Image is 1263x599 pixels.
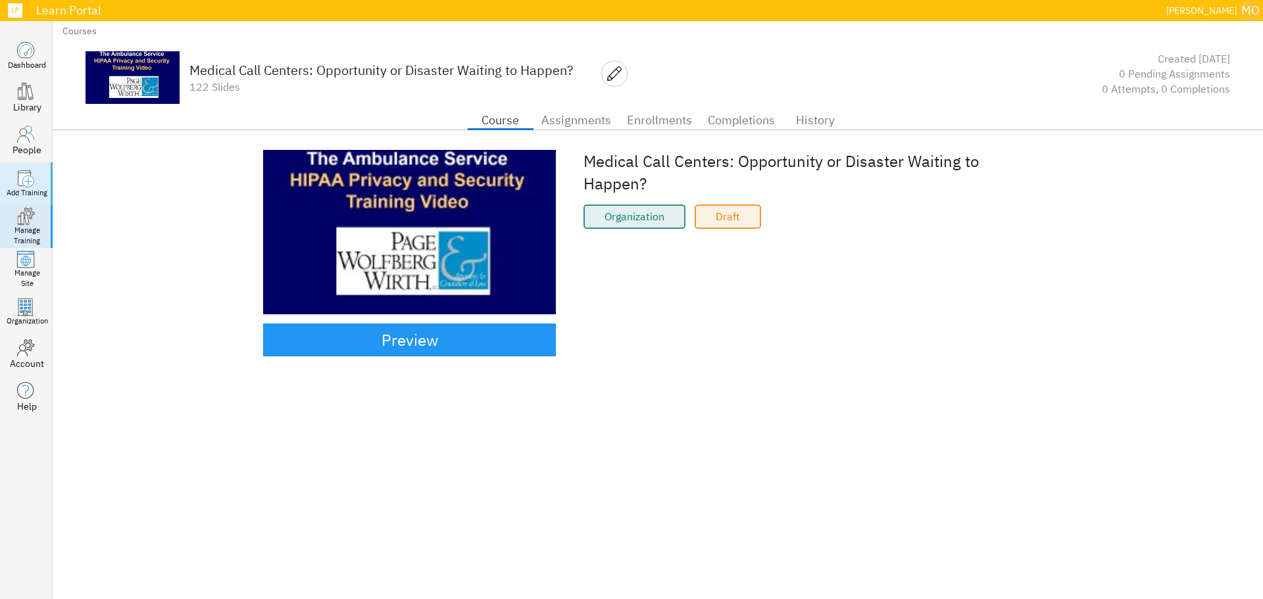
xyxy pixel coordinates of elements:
div: Manage Training [14,226,40,246]
div: Organization [583,204,685,229]
div: Created [DATE] [1158,51,1230,66]
div: People [12,143,41,156]
div: 122 Slides [189,81,574,93]
img: Medical Call Centers: Opportunity or Disaster Waiting to Happen? preview [86,51,180,104]
div: Add Training [7,188,47,199]
div: 0 Attempts, 0 Completions [1102,82,1230,97]
div: Help [17,400,37,413]
span: Completions [708,110,775,131]
span: Course [476,110,526,131]
div: Organization [7,316,48,327]
div: Dashboard [8,59,46,70]
div: Manage Site [14,268,40,289]
div: [PERSON_NAME] [1166,3,1237,19]
button: Preview [263,323,556,356]
span: Enrollments [627,110,692,131]
div: Medical Call Centers: Opportunity or Disaster Waiting to Happen? [189,63,574,78]
span: History [791,110,841,131]
span: Assignments [541,110,611,131]
div: 0 Pending Assignments [1119,66,1230,82]
img: Medical Call Centers: Opportunity or Disaster Waiting to Happen? preview [263,150,556,314]
div: MO [1241,1,1260,20]
div: Account [10,357,44,370]
div: Medical Call Centers: Opportunity or Disaster Waiting to Happen? [583,150,1043,195]
a: Courses [62,25,97,37]
div: Draft [695,204,761,229]
div: Library [13,101,41,114]
div: Preview [382,326,438,354]
div: Learn Portal [30,5,1161,16]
